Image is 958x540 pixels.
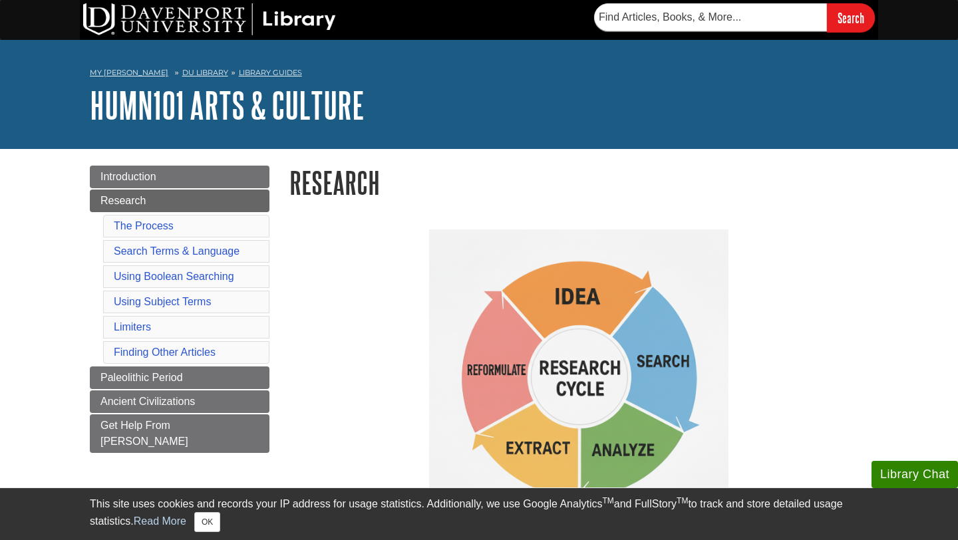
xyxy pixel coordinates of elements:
[90,496,868,532] div: This site uses cookies and records your IP address for usage statistics. Additionally, we use Goo...
[114,245,239,257] a: Search Terms & Language
[83,3,336,35] img: DU Library
[239,68,302,77] a: Library Guides
[90,366,269,389] a: Paleolithic Period
[90,390,269,413] a: Ancient Civilizations
[90,166,269,188] a: Introduction
[114,321,151,333] a: Limiters
[90,67,168,78] a: My [PERSON_NAME]
[114,296,211,307] a: Using Subject Terms
[872,461,958,488] button: Library Chat
[114,220,174,231] a: The Process
[90,166,269,453] div: Guide Page Menu
[182,68,228,77] a: DU Library
[677,496,688,505] sup: TM
[134,515,186,527] a: Read More
[100,372,183,383] span: Paleolithic Period
[90,414,269,453] a: Get Help From [PERSON_NAME]
[594,3,827,31] input: Find Articles, Books, & More...
[100,195,146,206] span: Research
[100,171,156,182] span: Introduction
[827,3,875,32] input: Search
[602,496,613,505] sup: TM
[289,166,868,200] h1: Research
[114,346,216,358] a: Finding Other Articles
[114,271,234,282] a: Using Boolean Searching
[90,84,365,126] a: HUMN101 Arts & Culture
[90,64,868,85] nav: breadcrumb
[194,512,220,532] button: Close
[90,190,269,212] a: Research
[100,420,188,447] span: Get Help From [PERSON_NAME]
[100,396,195,407] span: Ancient Civilizations
[594,3,875,32] form: Searches DU Library's articles, books, and more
